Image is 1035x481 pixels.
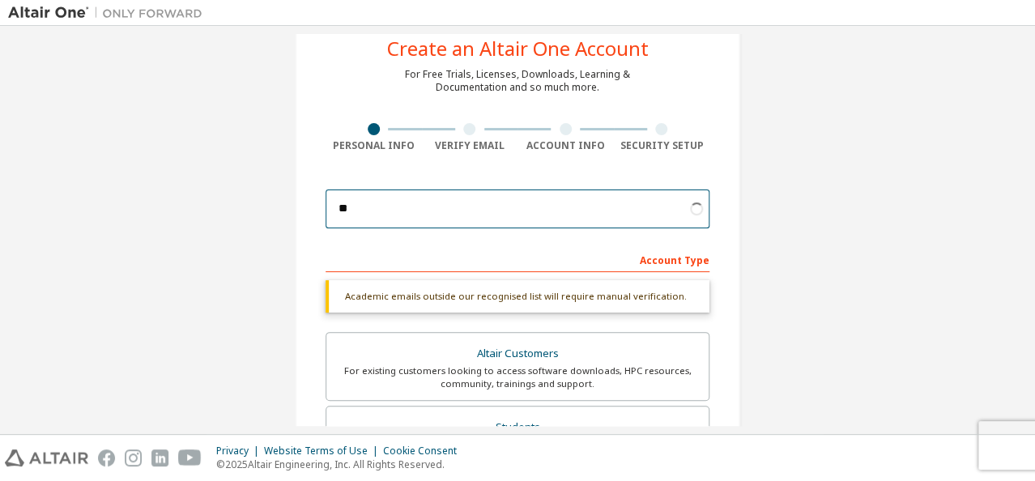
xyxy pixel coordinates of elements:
[387,39,649,58] div: Create an Altair One Account
[8,5,211,21] img: Altair One
[422,139,518,152] div: Verify Email
[336,416,699,439] div: Students
[216,445,264,458] div: Privacy
[125,449,142,466] img: instagram.svg
[216,458,466,471] p: © 2025 Altair Engineering, Inc. All Rights Reserved.
[336,364,699,390] div: For existing customers looking to access software downloads, HPC resources, community, trainings ...
[326,246,709,272] div: Account Type
[517,139,614,152] div: Account Info
[614,139,710,152] div: Security Setup
[98,449,115,466] img: facebook.svg
[178,449,202,466] img: youtube.svg
[405,68,630,94] div: For Free Trials, Licenses, Downloads, Learning & Documentation and so much more.
[5,449,88,466] img: altair_logo.svg
[326,139,422,152] div: Personal Info
[336,343,699,365] div: Altair Customers
[151,449,168,466] img: linkedin.svg
[326,280,709,313] div: Academic emails outside our recognised list will require manual verification.
[383,445,466,458] div: Cookie Consent
[264,445,383,458] div: Website Terms of Use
